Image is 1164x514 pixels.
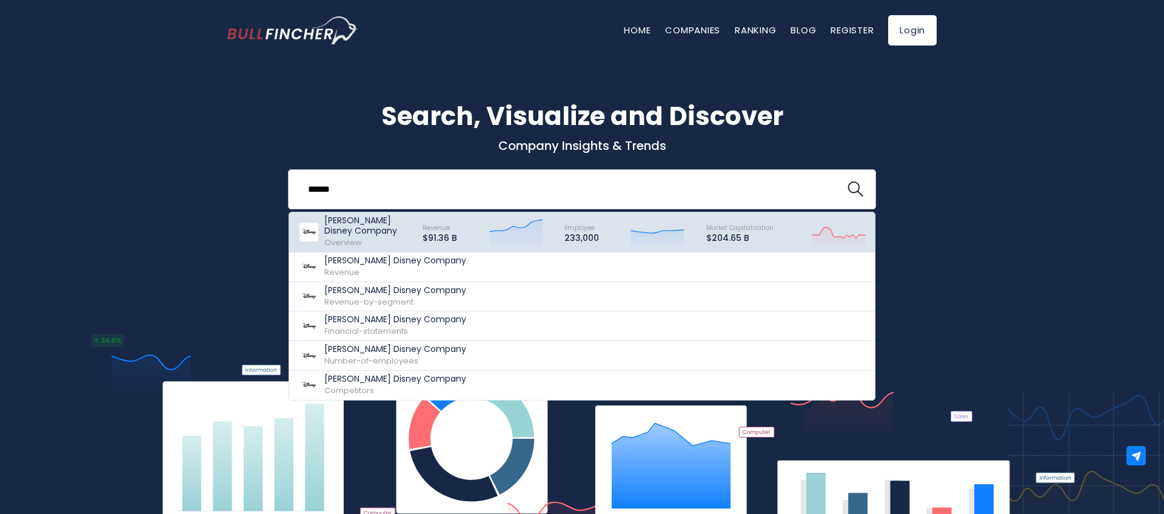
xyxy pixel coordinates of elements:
span: Market Capitalization [706,223,774,232]
span: Revenue [324,266,360,278]
p: [PERSON_NAME] Disney Company [324,255,466,266]
a: Ranking [735,24,776,36]
span: Competitors [324,385,374,396]
a: [PERSON_NAME] Disney Company Number-of-employees [289,341,875,371]
span: Overview [324,237,362,248]
a: Register [831,24,874,36]
p: [PERSON_NAME] Disney Company [324,314,466,325]
p: Company Insights & Trends [227,138,937,154]
a: Go to homepage [227,16,358,44]
p: [PERSON_NAME] Disney Company [324,285,466,296]
a: Login [888,15,937,46]
span: Revenue-by-segment [324,296,413,308]
a: [PERSON_NAME] Disney Company Financial-statements [289,311,875,341]
a: [PERSON_NAME] Disney Company Revenue [289,252,875,282]
p: $204.65 B [706,233,774,243]
img: search icon [848,181,863,197]
a: Home [624,24,651,36]
a: [PERSON_NAME] Disney Company Revenue-by-segment [289,282,875,312]
span: Revenue [423,223,450,232]
span: Financial-statements [324,325,408,337]
p: [PERSON_NAME] Disney Company [324,374,466,384]
a: [PERSON_NAME] Disney Company Overview Revenue $91.36 B Employee 233,000 Market Capitalization $20... [289,212,875,252]
a: [PERSON_NAME] Disney Company Competitors [289,371,875,400]
p: [PERSON_NAME] Disney Company [324,344,466,354]
a: Blog [791,24,816,36]
p: What's trending [227,234,937,246]
img: Bullfincher logo [227,16,358,44]
p: 233,000 [564,233,599,243]
span: Number-of-employees [324,355,418,367]
a: Companies [665,24,720,36]
span: Employee [564,223,595,232]
p: $91.36 B [423,233,457,243]
p: [PERSON_NAME] Disney Company [324,215,412,236]
h1: Search, Visualize and Discover [227,97,937,135]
